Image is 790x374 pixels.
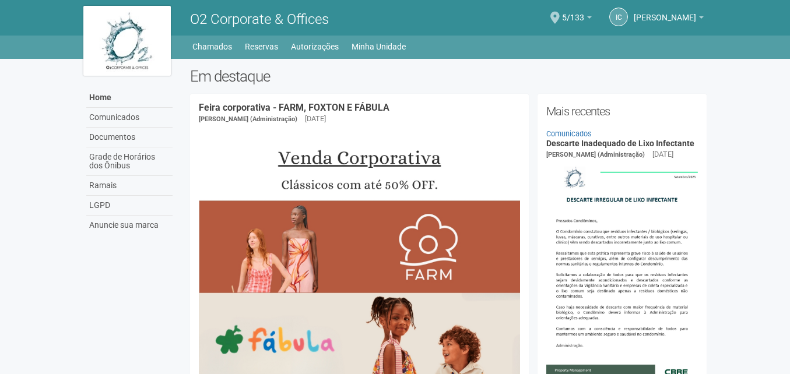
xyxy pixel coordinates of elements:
h2: Mais recentes [546,103,698,120]
a: Feira corporativa - FARM, FOXTON E FÁBULA [199,102,389,113]
img: logo.jpg [83,6,171,76]
a: IC [609,8,628,26]
div: [DATE] [652,149,673,160]
a: Descarte Inadequado de Lixo Infectante [546,139,694,148]
a: [PERSON_NAME] [634,15,704,24]
a: Chamados [192,38,232,55]
a: Comunicados [86,108,173,128]
a: Minha Unidade [352,38,406,55]
div: [DATE] [305,114,326,124]
a: Grade de Horários dos Ônibus [86,147,173,176]
a: Home [86,88,173,108]
a: Reservas [245,38,278,55]
span: O2 Corporate & Offices [190,11,329,27]
span: [PERSON_NAME] (Administração) [199,115,297,123]
span: Isabel Cristina de Macedo Gonçalves Domingues [634,2,696,22]
span: 5/133 [562,2,584,22]
a: Comunicados [546,129,592,138]
a: 5/133 [562,15,592,24]
a: Documentos [86,128,173,147]
a: Autorizações [291,38,339,55]
a: Anuncie sua marca [86,216,173,235]
span: [PERSON_NAME] (Administração) [546,151,645,158]
h2: Em destaque [190,68,707,85]
a: Ramais [86,176,173,196]
a: LGPD [86,196,173,216]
